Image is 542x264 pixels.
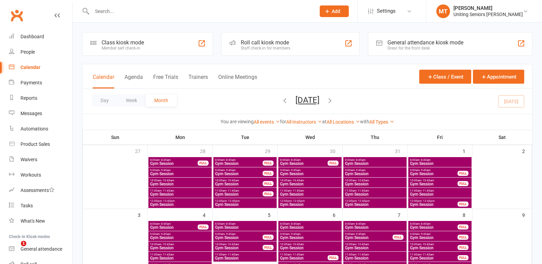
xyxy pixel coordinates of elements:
button: Day [92,94,117,107]
span: - 9:45am [225,233,236,236]
span: - 9:45am [420,169,431,172]
span: Gym Session [150,182,210,186]
button: Appointment [473,70,524,84]
th: Tue [213,130,278,144]
span: Gym Session [345,256,405,260]
span: Settings [377,3,396,19]
span: - 10:45am [291,243,304,246]
span: Gym Session [280,256,328,260]
div: 7 [398,209,407,220]
div: What's New [21,218,45,224]
span: - 11:45am [291,253,304,256]
button: Trainers [188,74,208,88]
div: Tasks [21,203,33,208]
button: Class / Event [419,70,471,84]
span: 9:00am [215,233,263,236]
button: Free Trials [153,74,178,88]
strong: with [360,119,369,124]
span: - 10:45am [161,179,174,182]
span: - 12:45pm [292,199,305,203]
span: Gym Session [150,162,198,166]
span: 12:00pm [280,199,340,203]
iframe: Intercom live chat [7,241,23,257]
div: Payments [21,80,42,85]
span: Gym Session [150,172,210,176]
span: - 8:45am [290,222,301,225]
a: Automations [9,121,72,137]
span: 11:00am [280,189,340,192]
span: Gym Session [280,192,340,196]
span: Gym Session [215,256,275,260]
th: Wed [278,130,343,144]
span: Gym Session [345,192,405,196]
div: 28 [200,145,212,156]
div: Automations [21,126,48,131]
span: Gym Session [345,203,405,207]
span: Add [332,9,340,14]
span: Gym Session [410,225,458,230]
span: Gym Session [345,172,405,176]
div: Class kiosk mode [102,39,144,46]
div: 8 [463,209,472,220]
div: FULL [263,171,274,176]
span: Gym Session [215,225,275,230]
span: Gym Session [280,246,340,250]
span: 11:00am [410,253,458,256]
span: - 10:45am [161,243,174,246]
span: 11:00am [150,189,210,192]
span: Gym Session [215,236,263,240]
span: - 9:45am [290,233,301,236]
span: - 10:45am [356,179,369,182]
div: 5 [268,209,277,220]
div: 4 [203,209,212,220]
span: 9:00am [280,233,340,236]
span: Gym Session [280,172,340,176]
span: Gym Session [410,236,458,240]
span: Gym Session [280,236,340,240]
input: Search... [90,6,311,16]
div: FULL [198,224,209,230]
span: - 11:45am [356,253,369,256]
span: Gym Session [215,182,263,186]
span: Gym Session [215,172,263,176]
span: Gym Session [150,236,210,240]
span: - 11:45am [226,253,239,256]
span: 9:00am [150,169,210,172]
span: 10:00am [280,243,340,246]
span: - 11:45am [421,253,434,256]
div: FULL [263,161,274,166]
div: FULL [328,161,339,166]
span: Gym Session [410,256,458,260]
div: FULL [458,202,468,207]
span: - 11:45am [421,189,434,192]
span: - 12:45pm [422,199,435,203]
span: - 10:45am [226,179,239,182]
span: 8:00am [280,222,340,225]
span: 9:00am [410,233,458,236]
span: 10:00am [345,179,405,182]
span: Gym Session [150,246,210,250]
a: Payments [9,75,72,91]
span: - 11:45am [161,253,174,256]
div: General attendance kiosk mode [387,39,463,46]
button: Calendar [93,74,114,88]
span: - 8:45am [420,158,431,162]
span: 10:00am [410,179,458,182]
button: [DATE] [295,95,319,105]
span: - 8:45am [355,222,366,225]
span: Gym Session [345,246,405,250]
a: Reports [9,91,72,106]
div: People [21,49,35,55]
span: 9:00am [345,233,393,236]
button: Agenda [124,74,143,88]
span: 11:00am [215,189,263,192]
div: Product Sales [21,141,50,147]
span: 12:00pm [410,199,458,203]
span: Gym Session [150,225,198,230]
span: 10:00am [215,243,263,246]
span: 12:00pm [150,199,210,203]
span: 8:00am [280,158,328,162]
div: 29 [265,145,277,156]
span: 8:00am [150,158,198,162]
span: 11:00am [150,253,210,256]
